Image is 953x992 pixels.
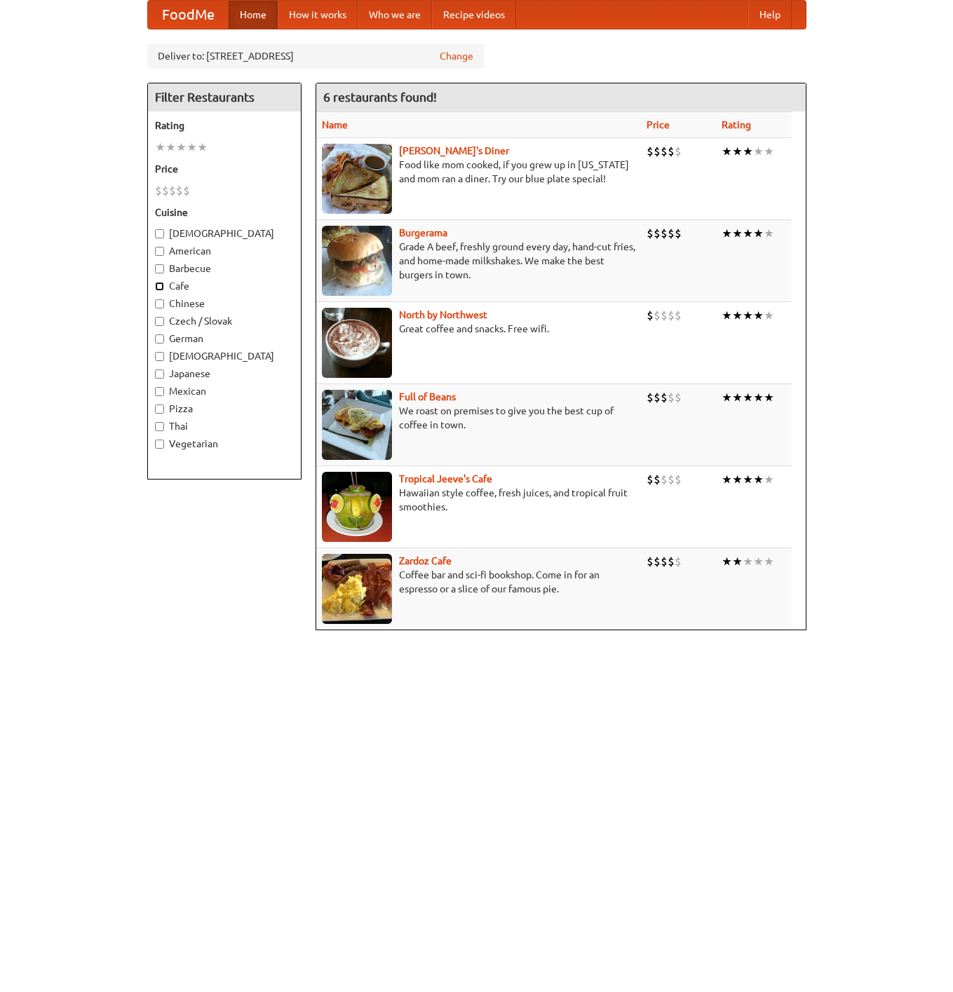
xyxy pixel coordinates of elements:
[147,43,484,69] div: Deliver to: [STREET_ADDRESS]
[722,226,732,241] li: ★
[668,144,675,159] li: $
[155,440,164,449] input: Vegetarian
[322,554,392,624] img: zardoz.jpg
[675,472,682,487] li: $
[440,49,473,63] a: Change
[155,264,164,273] input: Barbecue
[155,349,294,363] label: [DEMOGRAPHIC_DATA]
[753,472,764,487] li: ★
[162,183,169,198] li: $
[753,308,764,323] li: ★
[155,261,294,276] label: Barbecue
[155,297,294,311] label: Chinese
[155,247,164,256] input: American
[155,226,294,240] label: [DEMOGRAPHIC_DATA]
[732,226,743,241] li: ★
[155,162,294,176] h5: Price
[322,308,392,378] img: north.jpg
[155,384,294,398] label: Mexican
[675,390,682,405] li: $
[654,472,661,487] li: $
[764,308,774,323] li: ★
[399,473,492,484] b: Tropical Jeeve's Cafe
[654,554,661,569] li: $
[764,554,774,569] li: ★
[661,390,668,405] li: $
[722,308,732,323] li: ★
[322,240,635,282] p: Grade A beef, freshly ground every day, hand-cut fries, and home-made milkshakes. We make the bes...
[155,314,294,328] label: Czech / Slovak
[675,554,682,569] li: $
[668,390,675,405] li: $
[322,486,635,514] p: Hawaiian style coffee, fresh juices, and tropical fruit smoothies.
[764,226,774,241] li: ★
[432,1,516,29] a: Recipe videos
[148,1,229,29] a: FoodMe
[322,568,635,596] p: Coffee bar and sci-fi bookshop. Come in for an espresso or a slice of our famous pie.
[399,145,509,156] a: [PERSON_NAME]'s Diner
[399,555,452,566] b: Zardoz Cafe
[187,140,197,155] li: ★
[322,144,392,214] img: sallys.jpg
[322,119,348,130] a: Name
[675,226,682,241] li: $
[322,158,635,186] p: Food like mom cooked, if you grew up in [US_STATE] and mom ran a diner. Try our blue plate special!
[155,183,162,198] li: $
[155,317,164,326] input: Czech / Slovak
[722,472,732,487] li: ★
[661,226,668,241] li: $
[753,226,764,241] li: ★
[647,308,654,323] li: $
[753,144,764,159] li: ★
[654,390,661,405] li: $
[399,391,456,402] a: Full of Beans
[229,1,278,29] a: Home
[722,144,732,159] li: ★
[732,554,743,569] li: ★
[675,144,682,159] li: $
[322,322,635,336] p: Great coffee and snacks. Free wifi.
[278,1,358,29] a: How it works
[654,144,661,159] li: $
[169,183,176,198] li: $
[155,332,294,346] label: German
[661,554,668,569] li: $
[722,390,732,405] li: ★
[654,308,661,323] li: $
[661,144,668,159] li: $
[322,390,392,460] img: beans.jpg
[322,472,392,542] img: jeeves.jpg
[647,226,654,241] li: $
[743,308,753,323] li: ★
[732,472,743,487] li: ★
[358,1,432,29] a: Who we are
[732,390,743,405] li: ★
[743,144,753,159] li: ★
[155,282,164,291] input: Cafe
[323,90,437,104] ng-pluralize: 6 restaurants found!
[155,422,164,431] input: Thai
[743,554,753,569] li: ★
[155,244,294,258] label: American
[647,119,670,130] a: Price
[197,140,208,155] li: ★
[155,387,164,396] input: Mexican
[668,472,675,487] li: $
[155,279,294,293] label: Cafe
[155,419,294,433] label: Thai
[743,472,753,487] li: ★
[176,140,187,155] li: ★
[647,472,654,487] li: $
[753,554,764,569] li: ★
[647,390,654,405] li: $
[155,402,294,416] label: Pizza
[732,144,743,159] li: ★
[764,390,774,405] li: ★
[661,308,668,323] li: $
[155,299,164,308] input: Chinese
[399,227,447,238] a: Burgerama
[155,334,164,344] input: German
[753,390,764,405] li: ★
[155,367,294,381] label: Japanese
